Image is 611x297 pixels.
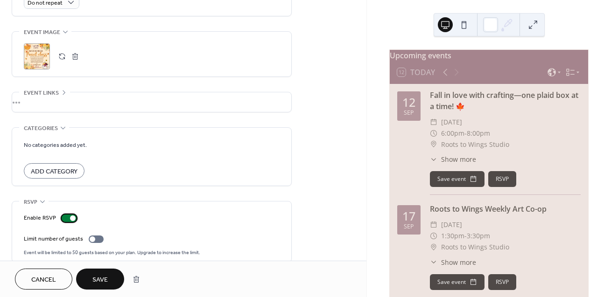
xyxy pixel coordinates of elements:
button: ​Show more [430,257,476,267]
span: Event links [24,88,59,98]
div: Roots to Wings Weekly Art Co-op [430,203,581,214]
div: Enable RSVP [24,213,56,223]
button: ​Show more [430,154,476,164]
span: RSVP [24,197,37,207]
span: Categories [24,124,58,133]
div: 12 [402,97,415,108]
span: [DATE] [441,117,462,128]
button: RSVP [488,171,516,187]
button: Cancel [15,269,72,290]
span: 1:30pm [441,230,464,242]
span: - [464,128,467,139]
span: Roots to Wings Studio [441,242,509,253]
div: ​ [430,230,437,242]
button: Save event [430,274,485,290]
span: Save [92,275,108,285]
span: Cancel [31,275,56,285]
div: ​ [430,117,437,128]
div: Limit number of guests [24,234,83,244]
span: Event image [24,28,60,37]
span: Event will be limited to 50 guests based on your plan. Upgrade to increase the limit. [24,249,200,256]
span: 8:00pm [467,128,490,139]
span: Show more [441,257,476,267]
span: Show more [441,154,476,164]
div: 17 [402,210,415,222]
span: - [464,230,467,242]
div: ​ [430,219,437,230]
div: Fall in love with crafting—one plaid box at a time! 🍁 [430,90,581,112]
span: 6:00pm [441,128,464,139]
div: ​ [430,257,437,267]
div: ••• [12,92,291,112]
div: ​ [430,139,437,150]
div: Sep [404,224,414,230]
div: ​ [430,154,437,164]
span: Roots to Wings Studio [441,139,509,150]
div: Upcoming events [390,50,588,61]
span: No categories added yet. [24,140,87,150]
span: Add Category [31,167,77,177]
button: Add Category [24,163,84,179]
button: Save event [430,171,485,187]
div: ; [24,43,50,69]
div: ​ [430,128,437,139]
span: [DATE] [441,219,462,230]
div: ​ [430,242,437,253]
span: 3:30pm [467,230,490,242]
button: RSVP [488,274,516,290]
div: Sep [404,110,414,116]
button: Save [76,269,124,290]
